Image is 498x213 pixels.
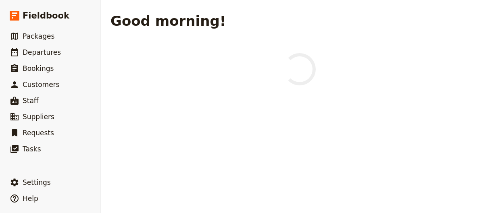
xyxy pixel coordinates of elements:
[23,113,54,121] span: Suppliers
[110,13,226,29] h1: Good morning!
[23,178,51,186] span: Settings
[23,10,69,22] span: Fieldbook
[23,97,39,105] span: Staff
[23,145,41,153] span: Tasks
[23,64,54,72] span: Bookings
[23,129,54,137] span: Requests
[23,81,59,89] span: Customers
[23,32,54,40] span: Packages
[23,48,61,56] span: Departures
[23,194,38,203] span: Help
